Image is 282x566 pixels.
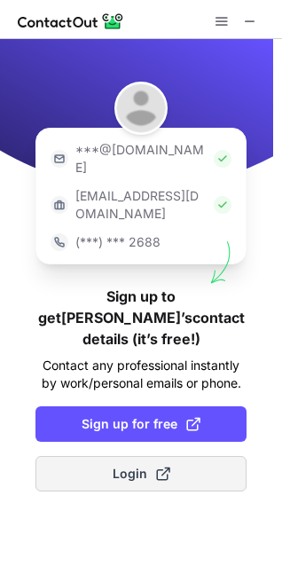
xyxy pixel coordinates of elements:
[75,187,207,223] p: [EMAIL_ADDRESS][DOMAIN_NAME]
[51,196,68,214] img: https://contactout.com/extension/app/static/media/login-work-icon.638a5007170bc45168077fde17b29a1...
[35,406,247,442] button: Sign up for free
[35,286,247,350] h1: Sign up to get [PERSON_NAME]’s contact details (it’s free!)
[113,465,170,483] span: Login
[114,82,168,135] img: Alison Zemny Stiefel
[35,456,247,491] button: Login
[35,357,247,392] p: Contact any professional instantly by work/personal emails or phone.
[75,141,207,177] p: ***@[DOMAIN_NAME]
[214,196,231,214] img: Check Icon
[214,150,231,168] img: Check Icon
[51,150,68,168] img: https://contactout.com/extension/app/static/media/login-email-icon.f64bce713bb5cd1896fef81aa7b14a...
[82,415,200,433] span: Sign up for free
[51,233,68,251] img: https://contactout.com/extension/app/static/media/login-phone-icon.bacfcb865e29de816d437549d7f4cb...
[18,11,124,32] img: ContactOut v5.3.10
